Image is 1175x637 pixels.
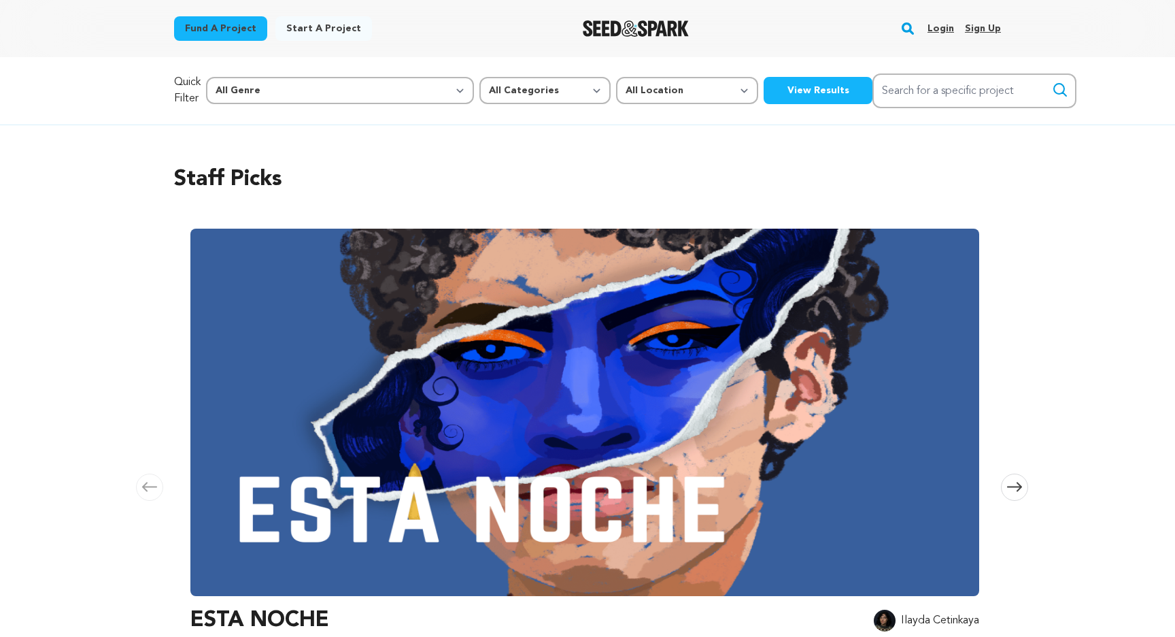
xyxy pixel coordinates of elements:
p: Quick Filter [174,74,201,107]
a: Seed&Spark Homepage [583,20,689,37]
input: Search for a specific project [872,73,1076,108]
h2: Staff Picks [174,163,1001,196]
a: Sign up [965,18,1001,39]
p: Ilayda Cetinkaya [901,612,979,629]
img: 2560246e7f205256.jpg [874,610,896,632]
h3: ESTA NOCHE [190,604,329,637]
img: Seed&Spark Logo Dark Mode [583,20,689,37]
a: Login [927,18,954,39]
a: Fund a project [174,16,267,41]
button: View Results [764,77,872,104]
img: ESTA NOCHE image [190,229,979,596]
a: Start a project [275,16,372,41]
